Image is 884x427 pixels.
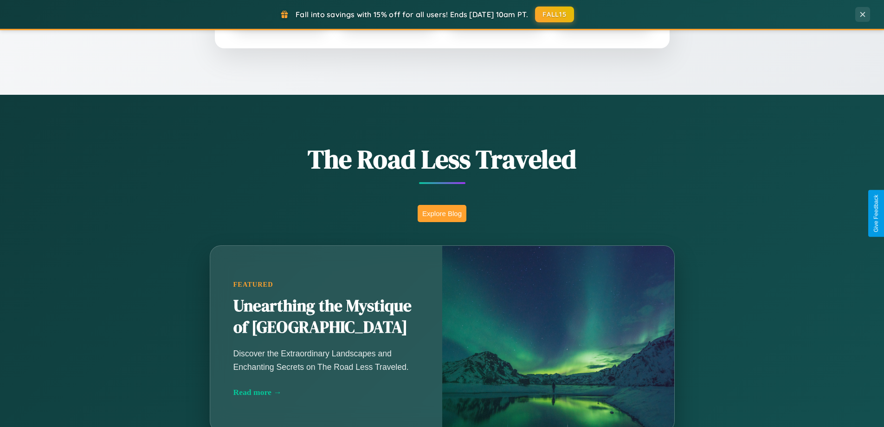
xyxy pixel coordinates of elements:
button: FALL15 [535,7,574,22]
span: Fall into savings with 15% off for all users! Ends [DATE] 10am PT. [296,10,528,19]
div: Give Feedback [873,195,879,232]
div: Read more → [233,388,419,397]
h1: The Road Less Traveled [164,141,721,177]
p: Discover the Extraordinary Landscapes and Enchanting Secrets on The Road Less Traveled. [233,347,419,373]
div: Featured [233,281,419,289]
button: Explore Blog [418,205,466,222]
h2: Unearthing the Mystique of [GEOGRAPHIC_DATA] [233,296,419,338]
